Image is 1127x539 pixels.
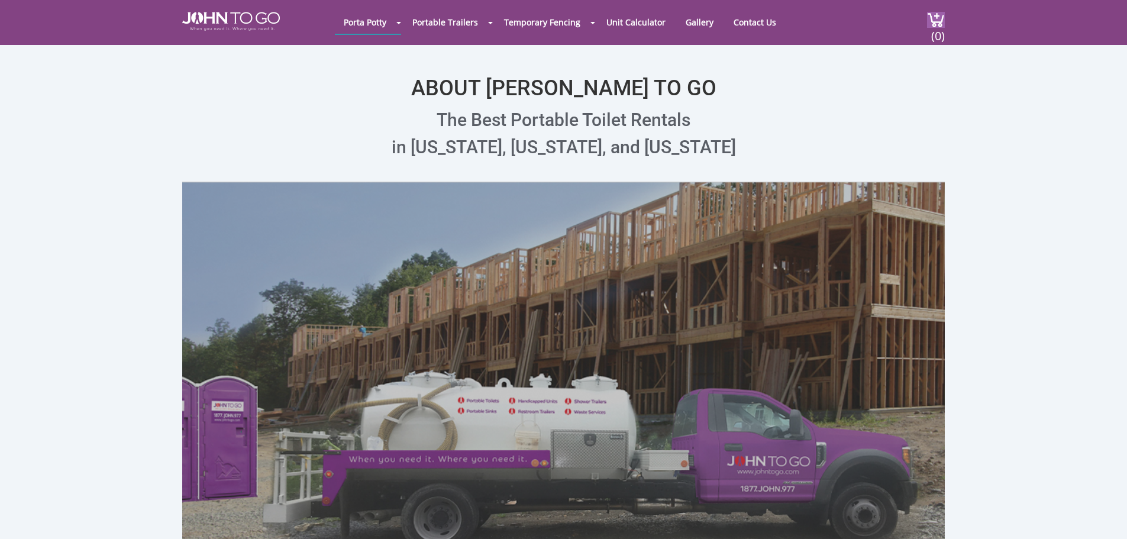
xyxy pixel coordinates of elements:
[403,11,487,34] a: Portable Trailers
[931,18,945,44] span: (0)
[335,11,395,34] a: Porta Potty
[495,11,589,34] a: Temporary Fencing
[182,45,945,101] h1: ABOUT [PERSON_NAME] TO GO
[677,11,722,34] a: Gallery
[725,11,785,34] a: Contact Us
[927,12,945,28] img: cart a
[598,11,674,34] a: Unit Calculator
[182,106,945,161] p: The Best Portable Toilet Rentals in [US_STATE], [US_STATE], and [US_STATE]
[182,12,280,31] img: JOHN to go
